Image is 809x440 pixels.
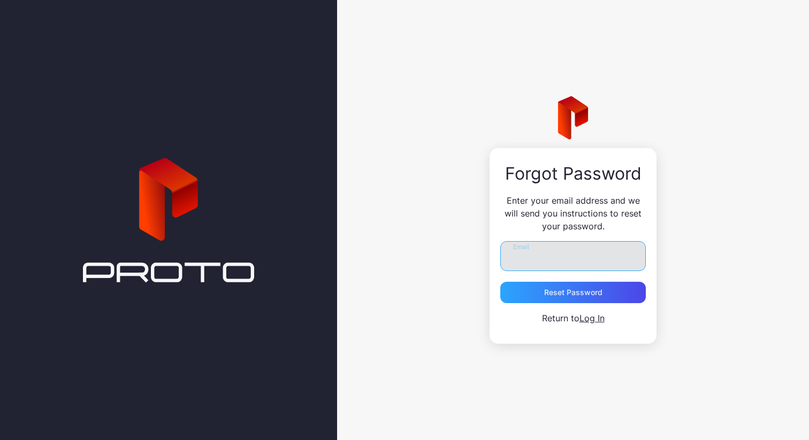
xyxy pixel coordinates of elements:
[500,241,646,271] input: Email
[500,194,646,233] p: Enter your email address and we will send you instructions to reset your password.
[500,282,646,303] button: Reset Password
[500,312,646,325] p: Return to
[579,313,605,323] a: Log In
[544,288,602,297] div: Reset Password
[500,164,646,183] div: Forgot Password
